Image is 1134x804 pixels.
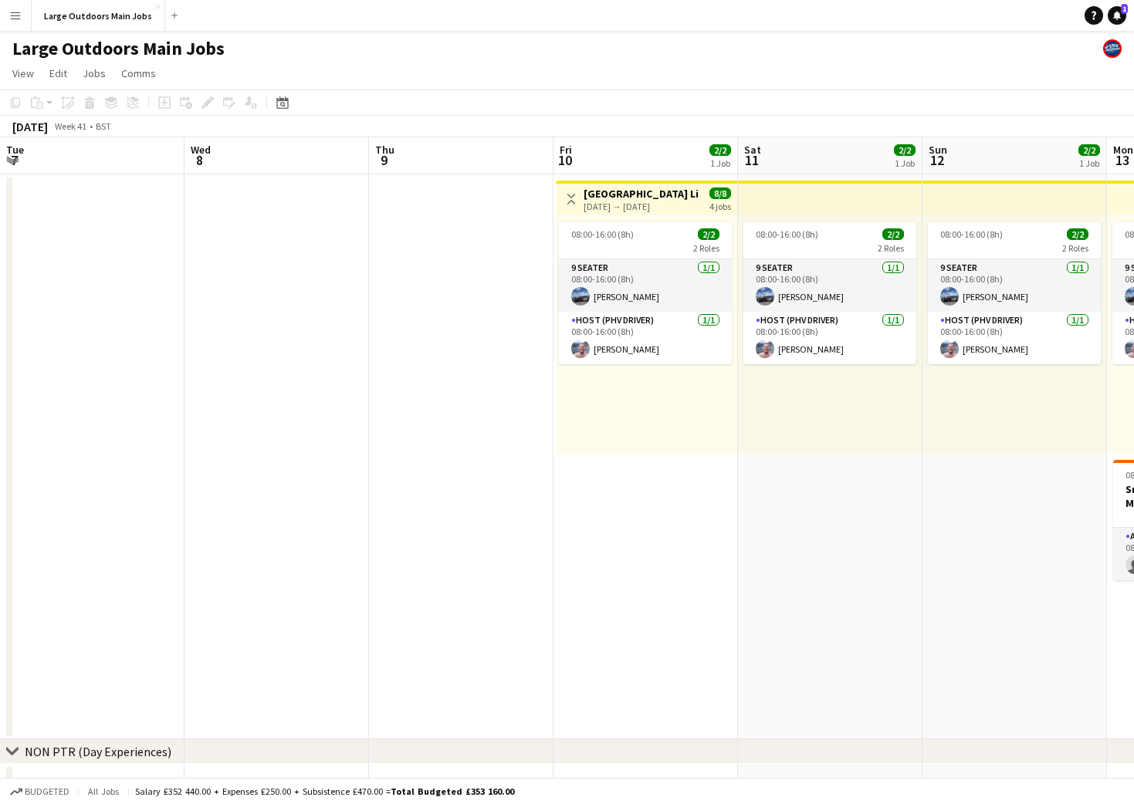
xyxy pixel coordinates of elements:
[928,259,1101,312] app-card-role: 9 Seater1/108:00-16:00 (8h)[PERSON_NAME]
[8,783,72,800] button: Budgeted
[115,63,162,83] a: Comms
[584,187,699,201] h3: [GEOGRAPHIC_DATA] Lighthouse Experience
[929,143,947,157] span: Sun
[1113,143,1133,157] span: Mon
[744,143,761,157] span: Sat
[135,785,514,797] div: Salary £352 440.00 + Expenses £250.00 + Subsistence £470.00 =
[1079,157,1099,169] div: 1 Job
[96,120,111,132] div: BST
[928,312,1101,364] app-card-role: Host (PHV Driver)1/108:00-16:00 (8h)[PERSON_NAME]
[76,63,112,83] a: Jobs
[743,222,916,364] app-job-card: 08:00-16:00 (8h)2/22 Roles9 Seater1/108:00-16:00 (8h)[PERSON_NAME]Host (PHV Driver)1/108:00-16:00...
[559,312,732,364] app-card-role: Host (PHV Driver)1/108:00-16:00 (8h)[PERSON_NAME]
[895,157,915,169] div: 1 Job
[878,242,904,254] span: 2 Roles
[1103,39,1122,58] app-user-avatar: Large Outdoors Office
[756,228,818,240] span: 08:00-16:00 (8h)
[710,157,730,169] div: 1 Job
[709,199,731,212] div: 4 jobs
[191,143,211,157] span: Wed
[928,222,1101,364] app-job-card: 08:00-16:00 (8h)2/22 Roles9 Seater1/108:00-16:00 (8h)[PERSON_NAME]Host (PHV Driver)1/108:00-16:00...
[12,66,34,80] span: View
[1111,151,1133,169] span: 13
[742,151,761,169] span: 11
[25,786,69,797] span: Budgeted
[375,143,394,157] span: Thu
[743,312,916,364] app-card-role: Host (PHV Driver)1/108:00-16:00 (8h)[PERSON_NAME]
[709,187,731,199] span: 8/8
[557,151,572,169] span: 10
[6,143,24,157] span: Tue
[559,259,732,312] app-card-role: 9 Seater1/108:00-16:00 (8h)[PERSON_NAME]
[1067,228,1088,240] span: 2/2
[6,63,40,83] a: View
[391,785,514,797] span: Total Budgeted £353 160.00
[693,242,719,254] span: 2 Roles
[1062,242,1088,254] span: 2 Roles
[32,1,165,31] button: Large Outdoors Main Jobs
[559,222,732,364] app-job-card: 08:00-16:00 (8h)2/22 Roles9 Seater1/108:00-16:00 (8h)[PERSON_NAME]Host (PHV Driver)1/108:00-16:00...
[571,228,634,240] span: 08:00-16:00 (8h)
[894,144,916,156] span: 2/2
[43,63,73,83] a: Edit
[83,66,106,80] span: Jobs
[85,785,122,797] span: All jobs
[12,119,48,134] div: [DATE]
[121,66,156,80] span: Comms
[1121,4,1128,14] span: 1
[4,151,24,169] span: 7
[51,120,90,132] span: Week 41
[709,144,731,156] span: 2/2
[49,66,67,80] span: Edit
[373,151,394,169] span: 9
[188,151,211,169] span: 8
[698,228,719,240] span: 2/2
[926,151,947,169] span: 12
[584,201,699,212] div: [DATE] → [DATE]
[25,744,171,759] div: NON PTR (Day Experiences)
[560,143,572,157] span: Fri
[1108,6,1126,25] a: 1
[1078,144,1100,156] span: 2/2
[12,37,225,60] h1: Large Outdoors Main Jobs
[743,259,916,312] app-card-role: 9 Seater1/108:00-16:00 (8h)[PERSON_NAME]
[882,228,904,240] span: 2/2
[940,228,1003,240] span: 08:00-16:00 (8h)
